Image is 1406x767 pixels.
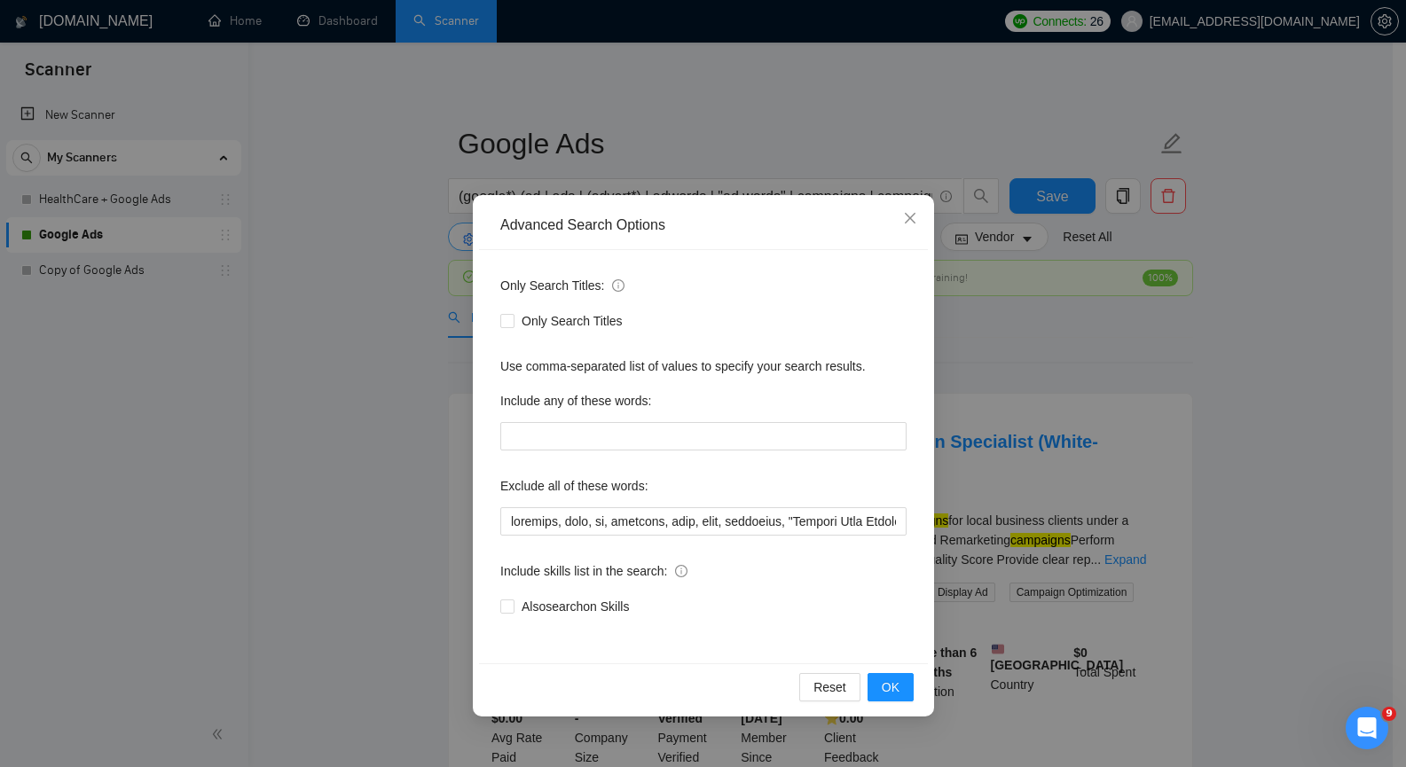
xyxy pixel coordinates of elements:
span: Only Search Titles [514,311,630,331]
button: OK [867,673,913,701]
iframe: Intercom live chat [1346,707,1388,749]
span: Include skills list in the search: [500,561,687,581]
span: Also search on Skills [514,597,636,616]
button: Reset [799,673,860,701]
div: Use comma-separated list of values to specify your search results. [500,356,907,376]
button: Close [886,195,934,243]
label: Include any of these words: [500,387,651,415]
span: Only Search Titles: [500,276,624,295]
span: info-circle [675,565,687,577]
span: close [903,211,917,225]
span: 9 [1382,707,1396,721]
div: Advanced Search Options [500,215,907,235]
span: info-circle [612,279,624,292]
span: Reset [813,677,846,697]
span: OK [881,677,899,697]
label: Exclude all of these words: [500,472,648,500]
